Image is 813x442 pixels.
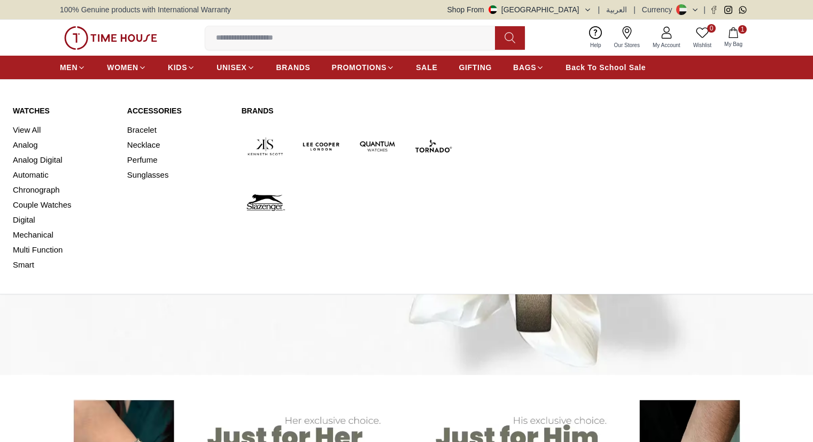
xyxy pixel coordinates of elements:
[584,24,608,51] a: Help
[298,123,345,170] img: Lee Cooper
[13,167,114,182] a: Automatic
[107,58,146,77] a: WOMEN
[566,58,646,77] a: Back To School Sale
[648,41,685,49] span: My Account
[598,4,600,15] span: |
[608,24,646,51] a: Our Stores
[409,123,457,170] img: Tornado
[707,24,716,33] span: 0
[489,5,497,14] img: United Arab Emirates
[606,4,627,15] button: العربية
[459,58,492,77] a: GIFTING
[242,179,289,226] img: Slazenger
[168,58,195,77] a: KIDS
[354,123,401,170] img: Quantum
[64,26,157,50] img: ...
[718,25,749,50] button: 1My Bag
[60,62,78,73] span: MEN
[216,58,254,77] a: UNISEX
[13,138,114,153] a: Analog
[720,40,747,48] span: My Bag
[610,41,644,49] span: Our Stores
[332,62,387,73] span: PROMOTIONS
[13,123,114,138] a: View All
[13,153,114,167] a: Analog Digital
[703,4,706,15] span: |
[242,105,458,116] a: Brands
[216,62,246,73] span: UNISEX
[724,6,732,14] a: Instagram
[127,138,229,153] a: Necklace
[107,62,138,73] span: WOMEN
[566,62,646,73] span: Back To School Sale
[689,41,716,49] span: Wishlist
[633,4,636,15] span: |
[13,182,114,197] a: Chronograph
[586,41,606,49] span: Help
[168,62,187,73] span: KIDS
[13,242,114,257] a: Multi Function
[739,6,747,14] a: Whatsapp
[276,62,311,73] span: BRANDS
[13,227,114,242] a: Mechanical
[738,25,747,34] span: 1
[513,62,536,73] span: BAGS
[513,58,544,77] a: BAGS
[13,197,114,212] a: Couple Watches
[416,62,437,73] span: SALE
[642,4,677,15] div: Currency
[710,6,718,14] a: Facebook
[60,4,231,15] span: 100% Genuine products with International Warranty
[447,4,592,15] button: Shop From[GEOGRAPHIC_DATA]
[13,212,114,227] a: Digital
[13,105,114,116] a: Watches
[242,123,289,170] img: Kenneth Scott
[332,58,395,77] a: PROMOTIONS
[13,257,114,272] a: Smart
[127,167,229,182] a: Sunglasses
[60,58,86,77] a: MEN
[127,105,229,116] a: Accessories
[127,153,229,167] a: Perfume
[127,123,229,138] a: Bracelet
[459,62,492,73] span: GIFTING
[687,24,718,51] a: 0Wishlist
[276,58,311,77] a: BRANDS
[416,58,437,77] a: SALE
